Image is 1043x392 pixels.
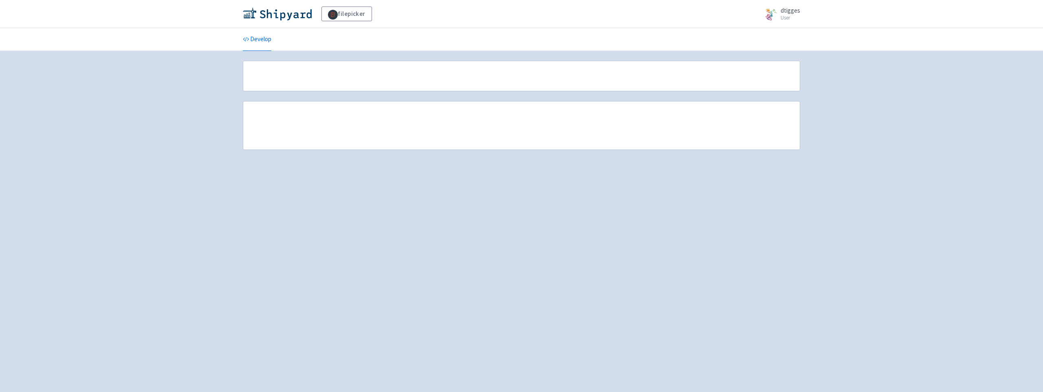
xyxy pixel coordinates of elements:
img: Shipyard logo [243,7,312,20]
a: dtigges User [759,7,800,20]
span: dtigges [781,7,800,14]
a: Develop [243,28,271,51]
small: User [781,15,800,20]
a: filepicker [321,7,372,21]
